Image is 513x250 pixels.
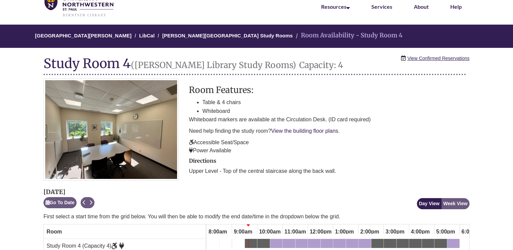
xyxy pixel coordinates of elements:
[189,158,469,176] div: directions
[189,158,469,164] h2: Directions
[407,55,469,62] a: View Confirmed Reservations
[47,243,124,249] span: Study Room 4 (Capacity 4)
[299,60,343,70] small: Capacity: 4
[139,33,154,38] a: LibCal
[409,226,431,238] span: 4:00pm
[450,3,462,10] a: Help
[308,226,333,238] span: 12:00pm
[189,127,469,135] p: Need help finding the study room? .
[371,3,392,10] a: Services
[189,85,469,154] div: description
[384,226,406,238] span: 3:00pm
[44,197,77,208] button: Go To Date
[202,98,469,107] li: Table & 4 chairs
[189,167,469,175] p: Upper Level - Top of the central staircase along the back wall.
[44,25,469,48] nav: Breadcrumb
[283,226,308,238] span: 11:00am
[417,198,441,209] button: Day View
[207,226,229,238] span: 8:00am
[131,60,296,70] small: ([PERSON_NAME] Library Study Rooms)
[44,213,469,221] p: First select a start time from the grid below. You will then be able to modify the end date/time ...
[294,31,402,40] li: Room Availability - Study Room 4
[189,138,469,155] p: Accessible Seat/Space Power Available
[434,226,457,238] span: 5:00pm
[47,229,62,235] span: Room
[202,107,469,116] li: Whiteboard
[44,79,179,181] img: Study Room 4
[87,197,94,208] button: Next
[44,189,94,195] h2: [DATE]
[460,226,482,238] span: 6:00pm
[232,226,254,238] span: 9:00am
[81,197,88,208] button: Previous
[321,3,350,10] a: Resources
[333,226,355,238] span: 1:00pm
[189,85,469,95] h3: Room Features:
[162,33,293,38] a: [PERSON_NAME][GEOGRAPHIC_DATA] Study Rooms
[189,116,469,124] p: Whiteboard markers are available at the Circulation Desk. (ID card required)
[44,56,466,75] h1: Study Room 4
[359,226,381,238] span: 2:00pm
[257,226,282,238] span: 10:00am
[441,198,469,209] button: Week View
[414,3,429,10] a: About
[35,33,132,38] a: [GEOGRAPHIC_DATA][PERSON_NAME]
[271,128,338,134] a: View the building floor plans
